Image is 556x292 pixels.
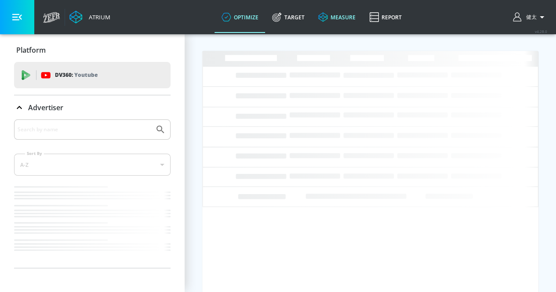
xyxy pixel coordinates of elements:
[14,38,171,62] div: Platform
[85,13,110,21] div: Atrium
[16,45,46,55] p: Platform
[14,154,171,176] div: A-Z
[74,70,98,79] p: Youtube
[265,1,311,33] a: Target
[25,151,44,156] label: Sort By
[523,14,537,21] span: login as: kenta.kurishima@mbk-digital.co.jp
[18,124,151,135] input: Search by name
[69,11,110,24] a: Atrium
[311,1,362,33] a: measure
[535,29,547,34] span: v 4.28.0
[14,62,171,88] div: DV360: Youtube
[55,70,98,80] p: DV360:
[28,103,63,112] p: Advertiser
[362,1,408,33] a: Report
[214,1,265,33] a: optimize
[14,95,171,120] div: Advertiser
[513,12,547,22] button: 健太
[14,119,171,268] div: Advertiser
[14,183,171,268] nav: list of Advertiser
